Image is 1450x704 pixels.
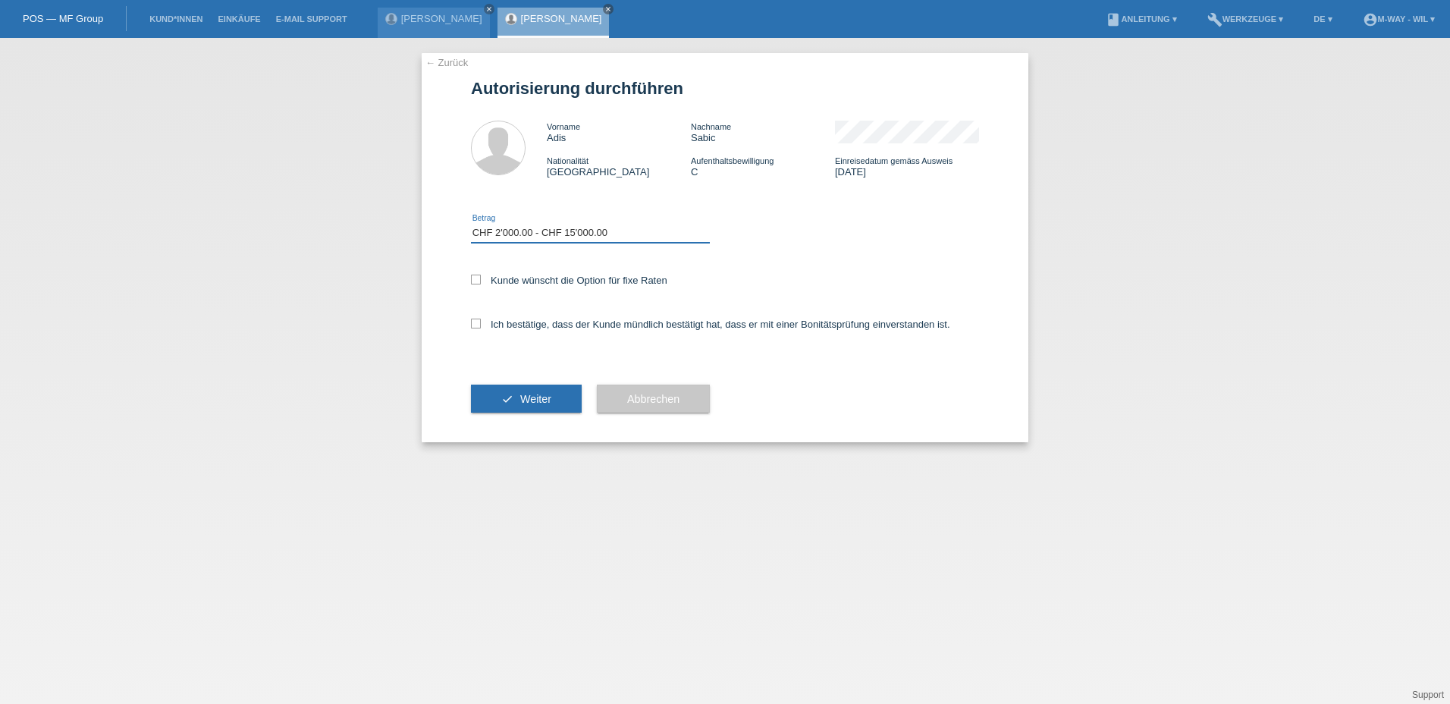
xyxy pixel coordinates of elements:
i: account_circle [1363,12,1378,27]
a: bookAnleitung ▾ [1098,14,1184,24]
i: close [485,5,493,13]
a: Support [1412,690,1444,700]
div: [GEOGRAPHIC_DATA] [547,155,691,178]
i: book [1106,12,1121,27]
label: Kunde wünscht die Option für fixe Raten [471,275,667,286]
div: Sabic [691,121,835,143]
div: C [691,155,835,178]
span: Nationalität [547,156,588,165]
div: Adis [547,121,691,143]
span: Abbrechen [627,393,679,405]
a: E-Mail Support [268,14,355,24]
button: Abbrechen [597,385,710,413]
span: Aufenthaltsbewilligung [691,156,774,165]
a: close [603,4,614,14]
label: Ich bestätige, dass der Kunde mündlich bestätigt hat, dass er mit einer Bonitätsprüfung einversta... [471,319,950,330]
a: Kund*innen [142,14,210,24]
button: check Weiter [471,385,582,413]
h1: Autorisierung durchführen [471,79,979,98]
a: Einkäufe [210,14,268,24]
a: account_circlem-way - Wil ▾ [1355,14,1442,24]
span: Einreisedatum gemäss Ausweis [835,156,953,165]
i: check [501,393,513,405]
span: Vorname [547,122,580,131]
a: DE ▾ [1306,14,1339,24]
i: close [604,5,612,13]
a: POS — MF Group [23,13,103,24]
a: [PERSON_NAME] [521,13,602,24]
i: build [1207,12,1222,27]
a: ← Zurück [425,57,468,68]
div: [DATE] [835,155,979,178]
a: close [484,4,494,14]
a: buildWerkzeuge ▾ [1200,14,1292,24]
a: [PERSON_NAME] [401,13,482,24]
span: Nachname [691,122,731,131]
span: Weiter [520,393,551,405]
